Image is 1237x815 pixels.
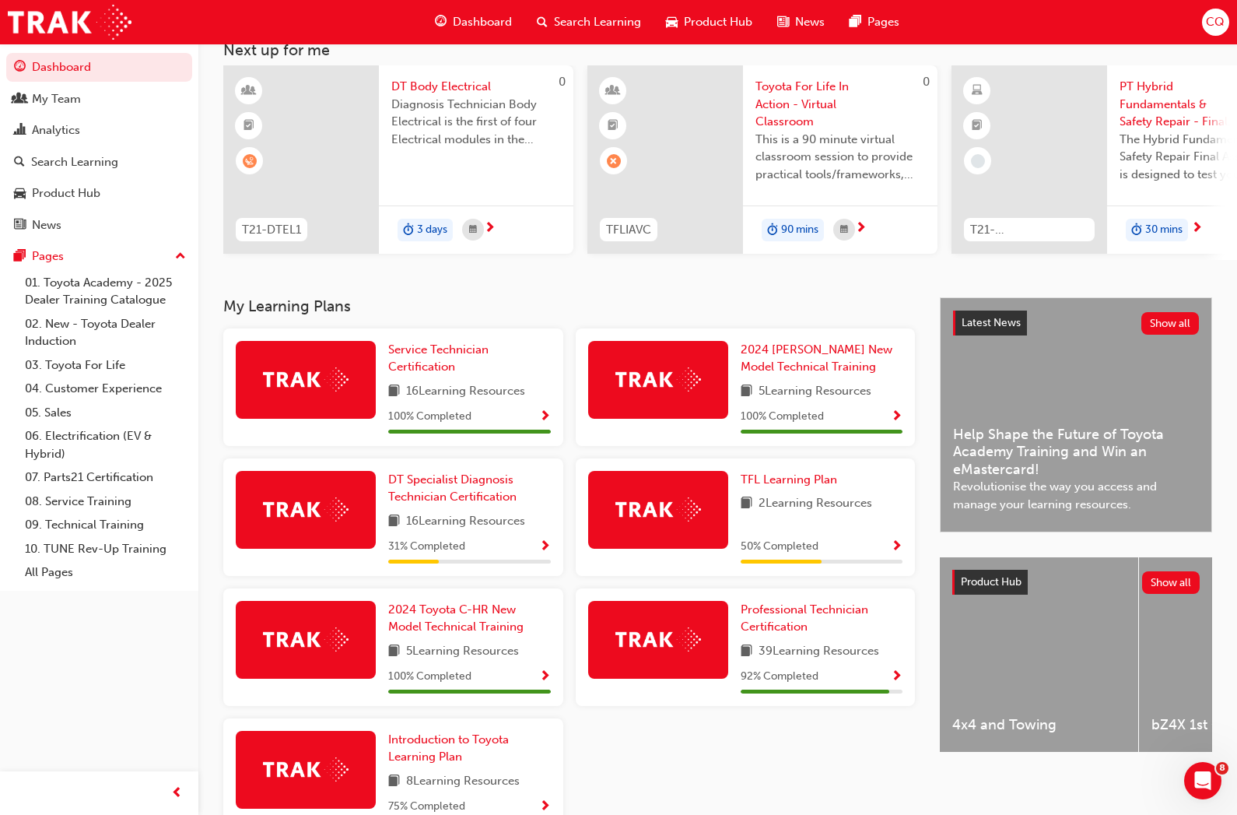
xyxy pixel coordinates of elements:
img: Trak [263,627,349,652]
span: 90 mins [781,221,818,239]
a: Service Technician Certification [388,341,551,376]
a: 10. TUNE Rev-Up Training [19,537,192,561]
span: book-icon [741,494,752,514]
div: My Team [32,90,81,108]
span: 5 Learning Resources [759,382,871,402]
a: 4x4 and Towing [940,557,1138,752]
img: Trak [263,497,349,522]
div: News [32,216,61,234]
span: learningResourceType_INSTRUCTOR_LED-icon [608,81,618,101]
span: Pages [867,13,899,31]
button: Show all [1142,571,1200,594]
span: book-icon [388,772,400,792]
a: News [6,211,192,240]
span: duration-icon [403,220,414,241]
span: search-icon [537,12,548,32]
span: 2024 Toyota C-HR New Model Technical Training [388,602,524,634]
span: This is a 90 minute virtual classroom session to provide practical tools/frameworks, behaviours a... [755,131,925,184]
button: Show Progress [891,537,902,557]
a: car-iconProduct Hub [654,6,765,38]
span: guage-icon [14,61,26,75]
img: Trak [8,5,131,40]
a: All Pages [19,560,192,585]
a: 2024 [PERSON_NAME] New Model Technical Training [741,341,903,376]
a: 0T21-DTEL1DT Body ElectricalDiagnosis Technician Body Electrical is the first of four Electrical ... [223,65,573,254]
span: Show Progress [539,800,551,814]
a: guage-iconDashboard [422,6,524,38]
button: Show Progress [891,667,902,687]
div: Pages [32,248,64,265]
a: Product Hub [6,179,192,208]
span: Toyota For Life In Action - Virtual Classroom [755,78,925,131]
a: 02. New - Toyota Dealer Induction [19,312,192,353]
span: TFLIAVC [606,221,651,239]
a: Professional Technician Certification [741,601,903,636]
span: booktick-icon [608,116,618,136]
span: pages-icon [14,250,26,264]
span: Show Progress [539,410,551,424]
span: duration-icon [767,220,778,241]
span: next-icon [855,222,867,236]
h3: Next up for me [198,41,1237,59]
span: 2 Learning Resources [759,494,872,514]
span: learningResourceType_ELEARNING-icon [972,81,983,101]
span: 8 [1216,762,1228,775]
img: Trak [263,367,349,392]
span: prev-icon [171,784,183,803]
a: news-iconNews [765,6,837,38]
span: News [795,13,825,31]
span: 2024 [PERSON_NAME] New Model Technical Training [741,343,892,374]
span: 8 Learning Resources [406,772,520,792]
a: pages-iconPages [837,6,912,38]
span: 100 % Completed [388,408,471,426]
span: 92 % Completed [741,668,818,686]
a: My Team [6,85,192,114]
span: booktick-icon [244,116,254,136]
span: Product Hub [961,575,1021,588]
span: next-icon [484,222,496,236]
a: DT Specialist Diagnosis Technician Certification [388,471,551,506]
span: pages-icon [850,12,861,32]
button: Pages [6,242,192,271]
span: book-icon [741,382,752,402]
span: guage-icon [435,12,447,32]
span: 0 [559,75,566,89]
span: Show Progress [891,540,902,554]
span: car-icon [666,12,678,32]
span: learningResourceType_INSTRUCTOR_LED-icon [244,81,254,101]
span: book-icon [388,382,400,402]
span: 16 Learning Resources [406,382,525,402]
span: 0 [923,75,930,89]
span: up-icon [175,247,186,267]
span: book-icon [388,512,400,532]
span: Show Progress [891,410,902,424]
img: Trak [615,497,701,522]
span: TFL Learning Plan [741,472,837,487]
span: search-icon [14,156,25,170]
button: Show Progress [891,407,902,427]
button: Show Progress [539,667,551,687]
a: 05. Sales [19,401,192,425]
a: 09. Technical Training [19,513,192,537]
span: 4x4 and Towing [952,716,1126,734]
a: TFL Learning Plan [741,471,843,489]
span: 50 % Completed [741,538,818,556]
span: T21-DTEL1 [242,221,301,239]
span: car-icon [14,187,26,201]
a: 0TFLIAVCToyota For Life In Action - Virtual ClassroomThis is a 90 minute virtual classroom sessio... [587,65,937,254]
span: Product Hub [684,13,752,31]
span: DT Specialist Diagnosis Technician Certification [388,472,517,504]
a: 06. Electrification (EV & Hybrid) [19,424,192,465]
iframe: Intercom live chat [1184,762,1221,799]
a: 03. Toyota For Life [19,353,192,378]
div: Product Hub [32,184,100,202]
h3: My Learning Plans [223,297,915,315]
span: Latest News [962,316,1021,329]
span: Help Shape the Future of Toyota Academy Training and Win an eMastercard! [953,426,1199,479]
span: Show Progress [539,540,551,554]
a: Product HubShow all [952,570,1200,595]
span: 31 % Completed [388,538,465,556]
button: DashboardMy TeamAnalyticsSearch LearningProduct HubNews [6,50,192,242]
img: Trak [615,367,701,392]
